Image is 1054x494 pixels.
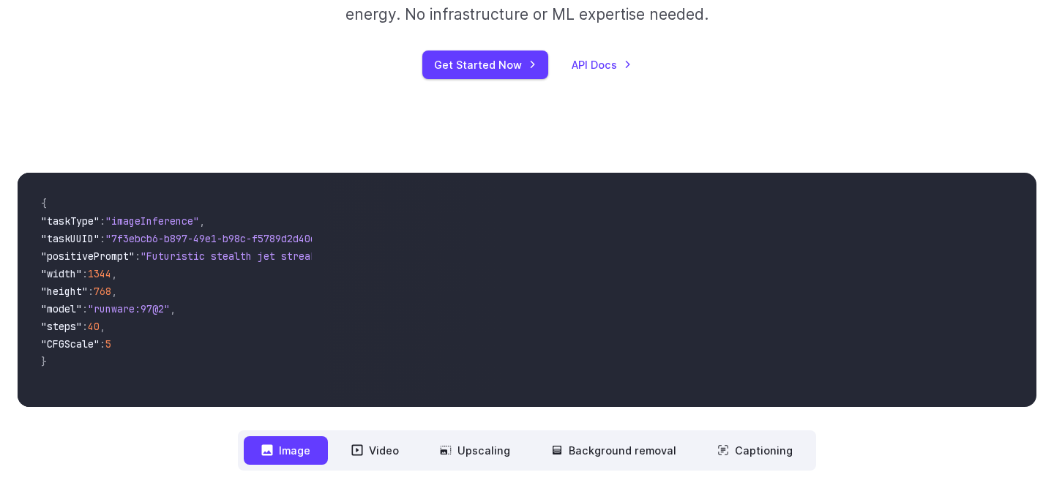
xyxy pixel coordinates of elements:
[94,285,111,298] span: 768
[534,436,694,465] button: Background removal
[88,320,100,333] span: 40
[41,197,47,210] span: {
[334,436,416,465] button: Video
[41,214,100,228] span: "taskType"
[170,302,176,315] span: ,
[111,285,117,298] span: ,
[41,320,82,333] span: "steps"
[88,302,170,315] span: "runware:97@2"
[100,214,105,228] span: :
[244,436,328,465] button: Image
[111,267,117,280] span: ,
[199,214,205,228] span: ,
[88,285,94,298] span: :
[82,267,88,280] span: :
[41,355,47,368] span: }
[41,337,100,351] span: "CFGScale"
[100,337,105,351] span: :
[105,232,328,245] span: "7f3ebcb6-b897-49e1-b98c-f5789d2d40d7"
[135,250,141,263] span: :
[41,232,100,245] span: "taskUUID"
[82,302,88,315] span: :
[88,267,111,280] span: 1344
[41,267,82,280] span: "width"
[105,214,199,228] span: "imageInference"
[41,285,88,298] span: "height"
[82,320,88,333] span: :
[422,50,548,79] a: Get Started Now
[41,302,82,315] span: "model"
[100,232,105,245] span: :
[700,436,810,465] button: Captioning
[100,320,105,333] span: ,
[141,250,673,263] span: "Futuristic stealth jet streaking through a neon-lit cityscape with glowing purple exhaust"
[41,250,135,263] span: "positivePrompt"
[422,436,528,465] button: Upscaling
[572,56,632,73] a: API Docs
[105,337,111,351] span: 5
